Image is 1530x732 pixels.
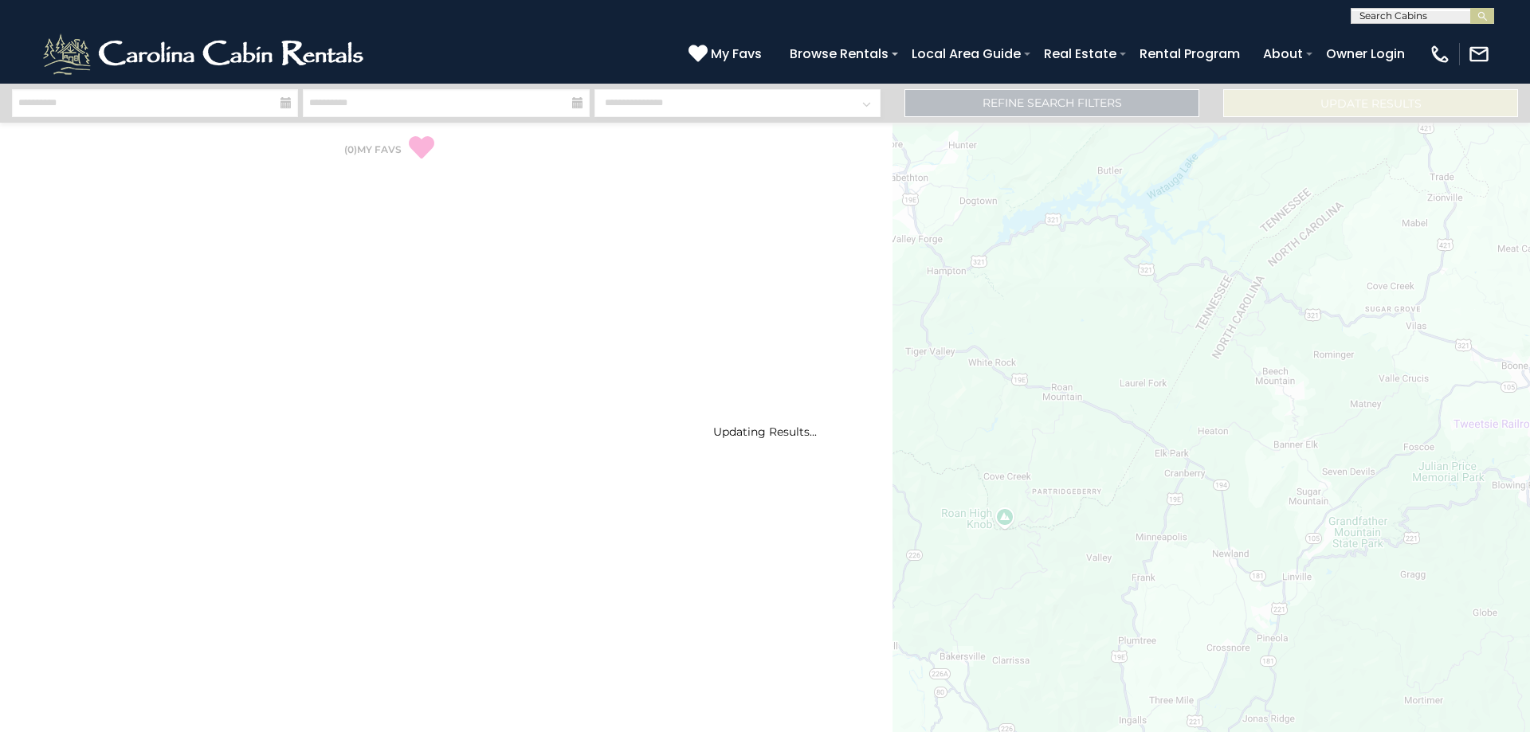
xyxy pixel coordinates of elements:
img: White-1-2.png [40,30,371,78]
a: Owner Login [1318,40,1413,68]
a: My Favs [688,44,766,65]
a: About [1255,40,1311,68]
img: phone-regular-white.png [1429,43,1451,65]
a: Local Area Guide [904,40,1029,68]
a: Real Estate [1036,40,1124,68]
a: Browse Rentals [782,40,896,68]
a: Rental Program [1132,40,1248,68]
span: My Favs [711,44,762,64]
img: mail-regular-white.png [1468,43,1490,65]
